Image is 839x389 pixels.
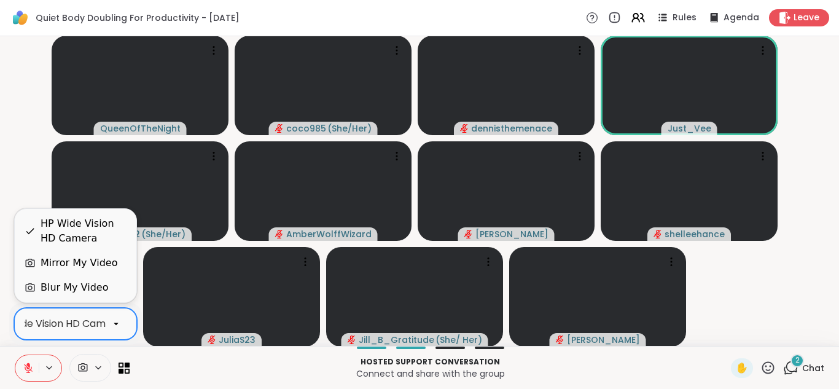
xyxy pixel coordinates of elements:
span: Jill_B_Gratitude [359,334,434,346]
span: Chat [802,362,824,374]
p: Hosted support conversation [137,356,724,367]
span: ✋ [736,361,748,375]
span: Just_Vee [668,122,711,135]
span: audio-muted [464,230,473,238]
span: JuliaS23 [219,334,256,346]
span: audio-muted [275,124,284,133]
span: audio-muted [556,336,564,344]
span: shelleehance [665,228,725,240]
img: ShareWell Logomark [10,7,31,28]
div: Mirror My Video [41,256,117,270]
p: Connect and share with the group [137,367,724,380]
span: Quiet Body Doubling For Productivity - [DATE] [36,12,240,24]
span: ( She/Her ) [141,228,185,240]
div: HP Wide Vision HD Camera [41,216,127,246]
span: audio-muted [208,336,216,344]
span: audio-muted [275,230,284,238]
span: audio-muted [348,336,356,344]
span: AmberWolffWizard [286,228,372,240]
span: dennisthemenace [471,122,552,135]
span: audio-muted [654,230,662,238]
span: Leave [794,12,819,24]
span: ( She/Her ) [327,122,372,135]
span: ( She/ Her ) [435,334,482,346]
span: coco985 [286,122,326,135]
span: [PERSON_NAME] [567,334,640,346]
div: Blur My Video [41,280,108,295]
span: QueenOfTheNight [100,122,181,135]
span: Rules [673,12,697,24]
span: 2 [795,355,800,366]
span: Agenda [724,12,759,24]
span: audio-muted [460,124,469,133]
span: [PERSON_NAME] [475,228,548,240]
